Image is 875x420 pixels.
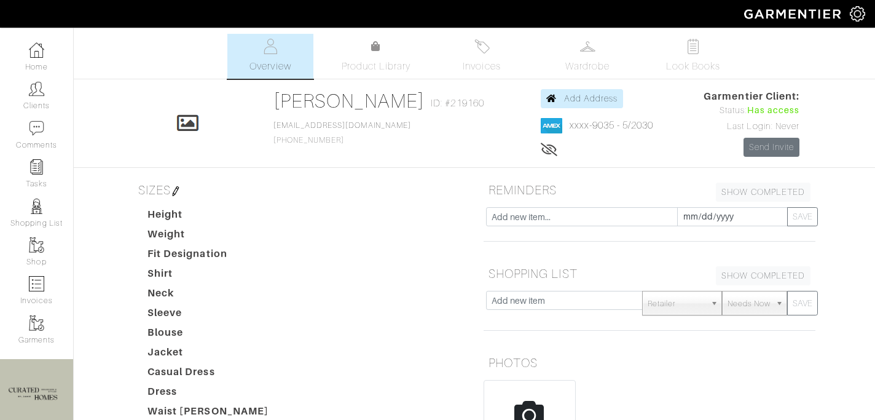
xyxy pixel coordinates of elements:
div: Last Login: Never [704,120,799,133]
a: Invoices [439,34,525,79]
dt: Casual Dress [138,365,278,384]
dt: Neck [138,286,278,306]
span: Add Address [564,93,618,103]
input: Add new item [486,291,643,310]
img: basicinfo-40fd8af6dae0f16599ec9e87c0ef1c0a1fdea2edbe929e3d69a839185d80c458.svg [263,39,278,54]
a: Overview [227,34,313,79]
a: Add Address [541,89,624,108]
h5: SIZES [133,178,465,202]
a: Send Invite [744,138,800,157]
span: Product Library [342,59,411,74]
dt: Shirt [138,266,278,286]
dt: Sleeve [138,306,278,325]
a: [EMAIL_ADDRESS][DOMAIN_NAME] [273,121,411,130]
img: orders-27d20c2124de7fd6de4e0e44c1d41de31381a507db9b33961299e4e07d508b8c.svg [474,39,490,54]
span: Needs Now [728,291,771,316]
h5: PHOTOS [484,351,815,375]
a: xxxx-9035 - 5/2030 [570,120,654,131]
img: wardrobe-487a4870c1b7c33e795ec22d11cfc2ed9d08956e64fb3008fe2437562e282088.svg [580,39,595,54]
span: Retailer [648,291,705,316]
img: clients-icon-6bae9207a08558b7cb47a8932f037763ab4055f8c8b6bfacd5dc20c3e0201464.png [29,81,44,97]
a: Look Books [650,34,736,79]
dt: Dress [138,384,278,404]
a: SHOW COMPLETED [716,183,810,202]
dt: Weight [138,227,278,247]
dt: Jacket [138,345,278,365]
button: SAVE [787,207,818,226]
a: Wardrobe [544,34,630,79]
span: Has access [747,104,800,117]
img: gear-icon-white-bd11855cb880d31180b6d7d6211b90ccbf57a29d726f0c71d8c61bd08dd39cc2.png [850,6,865,22]
input: Add new item... [486,207,678,226]
img: garments-icon-b7da505a4dc4fd61783c78ac3ca0ef83fa9d6f193b1c9dc38574b1d14d53ca28.png [29,237,44,253]
span: Look Books [666,59,721,74]
dt: Blouse [138,325,278,345]
a: [PERSON_NAME] [273,90,425,112]
dt: Fit Designation [138,247,278,266]
span: Overview [249,59,291,74]
img: orders-icon-0abe47150d42831381b5fb84f609e132dff9fe21cb692f30cb5eec754e2cba89.png [29,276,44,291]
img: dashboard-icon-dbcd8f5a0b271acd01030246c82b418ddd0df26cd7fceb0bd07c9910d44c42f6.png [29,42,44,58]
a: SHOW COMPLETED [716,266,810,285]
span: ID: #219160 [431,96,484,111]
img: american_express-1200034d2e149cdf2cc7894a33a747db654cf6f8355cb502592f1d228b2ac700.png [541,118,562,133]
img: pen-cf24a1663064a2ec1b9c1bd2387e9de7a2fa800b781884d57f21acf72779bad2.png [171,186,181,196]
img: comment-icon-a0a6a9ef722e966f86d9cbdc48e553b5cf19dbc54f86b18d962a5391bc8f6eb6.png [29,121,44,136]
img: stylists-icon-eb353228a002819b7ec25b43dbf5f0378dd9e0616d9560372ff212230b889e62.png [29,199,44,214]
div: Status: [704,104,799,117]
span: [PHONE_NUMBER] [273,121,411,145]
img: garments-icon-b7da505a4dc4fd61783c78ac3ca0ef83fa9d6f193b1c9dc38574b1d14d53ca28.png [29,315,44,331]
h5: REMINDERS [484,178,815,202]
span: Invoices [463,59,500,74]
img: garmentier-logo-header-white-b43fb05a5012e4ada735d5af1a66efaba907eab6374d6393d1fbf88cb4ef424d.png [738,3,850,25]
dt: Height [138,207,278,227]
img: reminder-icon-8004d30b9f0a5d33ae49ab947aed9ed385cf756f9e5892f1edd6e32f2345188e.png [29,159,44,175]
img: todo-9ac3debb85659649dc8f770b8b6100bb5dab4b48dedcbae339e5042a72dfd3cc.svg [686,39,701,54]
button: SAVE [787,291,818,315]
h5: SHOPPING LIST [484,261,815,286]
span: Garmentier Client: [704,89,799,104]
a: Product Library [333,39,419,74]
span: Wardrobe [565,59,610,74]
